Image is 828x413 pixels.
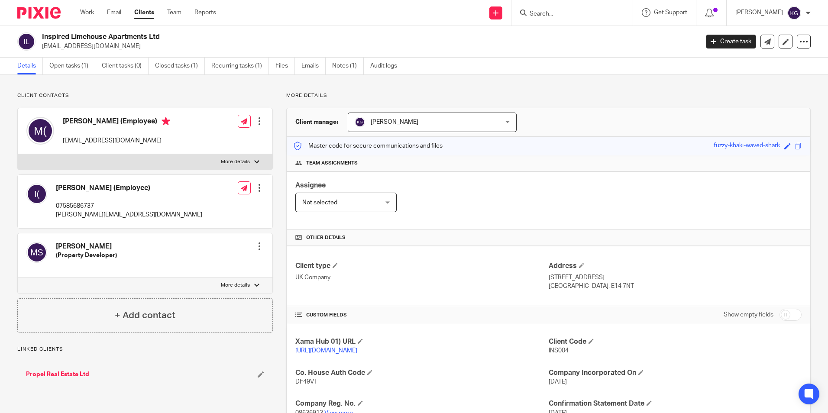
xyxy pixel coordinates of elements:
span: [DATE] [549,379,567,385]
a: Open tasks (1) [49,58,95,74]
label: Show empty fields [724,310,773,319]
img: svg%3E [355,117,365,127]
p: [EMAIL_ADDRESS][DOMAIN_NAME] [42,42,693,51]
a: Clients [134,8,154,17]
h3: Client manager [295,118,339,126]
h4: Confirmation Statement Date [549,399,802,408]
p: [PERSON_NAME] [735,8,783,17]
p: More details [221,158,250,165]
p: [PERSON_NAME][EMAIL_ADDRESS][DOMAIN_NAME] [56,210,202,219]
span: Team assignments [306,160,358,167]
h4: Company Reg. No. [295,399,548,408]
p: 07585686737 [56,202,202,210]
a: Files [275,58,295,74]
a: Reports [194,8,216,17]
span: DF49VT [295,379,317,385]
img: svg%3E [26,117,54,145]
p: Client contacts [17,92,273,99]
p: Linked clients [17,346,273,353]
a: Recurring tasks (1) [211,58,269,74]
span: [PERSON_NAME] [371,119,418,125]
h5: (Property Developer) [56,251,117,260]
a: Notes (1) [332,58,364,74]
h2: Inspired Limehouse Apartments Ltd [42,32,563,42]
a: Create task [706,35,756,48]
h4: Company Incorporated On [549,368,802,378]
img: Pixie [17,7,61,19]
span: Assignee [295,182,326,189]
span: Not selected [302,200,337,206]
p: More details [221,282,250,289]
p: [GEOGRAPHIC_DATA], E14 7NT [549,282,802,290]
p: Master code for secure communications and files [293,142,443,150]
img: svg%3E [17,32,36,51]
span: INS004 [549,348,569,354]
i: Primary [162,117,170,126]
input: Search [529,10,607,18]
a: Closed tasks (1) [155,58,205,74]
h4: [PERSON_NAME] [56,242,117,251]
h4: CUSTOM FIELDS [295,312,548,319]
h4: Address [549,261,802,271]
a: Team [167,8,181,17]
h4: + Add contact [115,309,175,322]
p: [EMAIL_ADDRESS][DOMAIN_NAME] [63,136,170,145]
a: Client tasks (0) [102,58,149,74]
a: Propel Real Estate Ltd [26,370,89,379]
span: Other details [306,234,346,241]
span: Get Support [654,10,687,16]
h4: [PERSON_NAME] (Employee) [56,184,202,193]
h4: Client Code [549,337,802,346]
h4: Client type [295,261,548,271]
a: Emails [301,58,326,74]
a: Audit logs [370,58,404,74]
h4: Co. House Auth Code [295,368,548,378]
h4: [PERSON_NAME] (Employee) [63,117,170,128]
p: More details [286,92,811,99]
img: svg%3E [26,184,47,204]
a: [URL][DOMAIN_NAME] [295,348,357,354]
a: Email [107,8,121,17]
h4: Xama Hub 01) URL [295,337,548,346]
p: [STREET_ADDRESS] [549,273,802,282]
p: UK Company [295,273,548,282]
a: Work [80,8,94,17]
img: svg%3E [26,242,47,263]
img: svg%3E [787,6,801,20]
div: fuzzy-khaki-waved-shark [714,141,780,151]
a: Details [17,58,43,74]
